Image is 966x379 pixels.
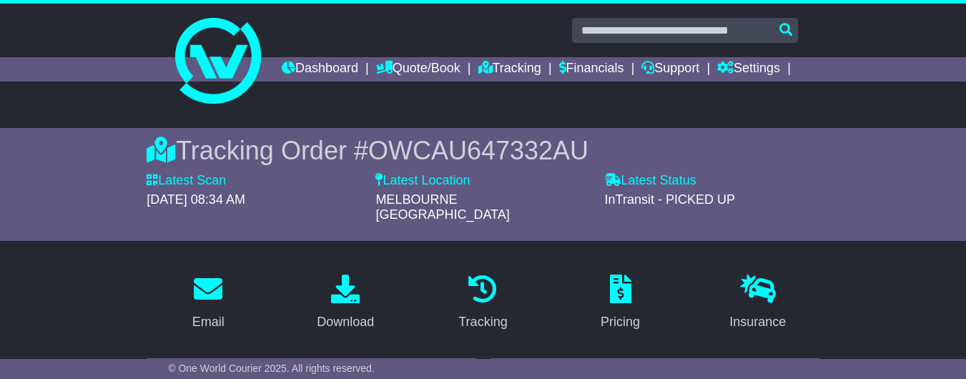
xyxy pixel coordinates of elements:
[559,57,624,82] a: Financials
[376,57,460,82] a: Quote/Book
[375,192,509,222] span: MELBOURNE [GEOGRAPHIC_DATA]
[641,57,699,82] a: Support
[282,57,358,82] a: Dashboard
[478,57,541,82] a: Tracking
[147,173,226,189] label: Latest Scan
[375,173,470,189] label: Latest Location
[605,192,735,207] span: InTransit - PICKED UP
[183,270,234,337] a: Email
[368,136,588,165] span: OWCAU647332AU
[601,312,640,332] div: Pricing
[729,312,786,332] div: Insurance
[720,270,795,337] a: Insurance
[168,363,375,374] span: © One World Courier 2025. All rights reserved.
[147,192,245,207] span: [DATE] 08:34 AM
[449,270,516,337] a: Tracking
[147,135,819,166] div: Tracking Order #
[458,312,507,332] div: Tracking
[192,312,225,332] div: Email
[591,270,649,337] a: Pricing
[717,57,780,82] a: Settings
[317,312,374,332] div: Download
[307,270,383,337] a: Download
[605,173,696,189] label: Latest Status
